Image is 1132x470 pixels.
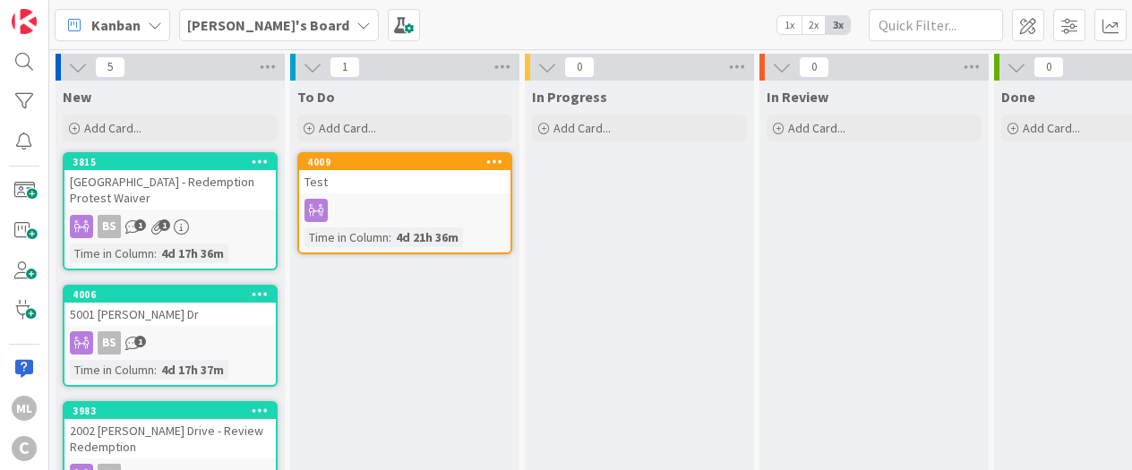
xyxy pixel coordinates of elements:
div: 3815[GEOGRAPHIC_DATA] - Redemption Protest Waiver [64,154,276,209]
span: 3x [826,16,850,34]
span: Add Card... [319,120,376,136]
div: 3815 [73,156,276,168]
div: 4d 21h 36m [391,227,463,247]
span: To Do [297,88,335,106]
div: 5001 [PERSON_NAME] Dr [64,303,276,326]
img: Visit kanbanzone.com [12,9,37,34]
div: 40065001 [PERSON_NAME] Dr [64,286,276,326]
div: Time in Column [70,360,154,380]
span: 0 [1033,56,1064,78]
span: 5 [95,56,125,78]
div: Time in Column [304,227,389,247]
span: New [63,88,91,106]
span: 1 [159,219,170,231]
span: : [389,227,391,247]
b: [PERSON_NAME]'s Board [187,16,349,34]
div: ML [12,396,37,421]
div: 4d 17h 37m [157,360,228,380]
span: Add Card... [553,120,611,136]
div: 3815 [64,154,276,170]
span: 0 [564,56,595,78]
div: [GEOGRAPHIC_DATA] - Redemption Protest Waiver [64,170,276,209]
a: 3815[GEOGRAPHIC_DATA] - Redemption Protest WaiverBSTime in Column:4d 17h 36m [63,152,278,270]
a: 4009TestTime in Column:4d 21h 36m [297,152,512,254]
div: 39832002 [PERSON_NAME] Drive - Review Redemption [64,403,276,458]
div: 4009 [299,154,510,170]
div: BS [98,215,121,238]
div: C [12,436,37,461]
span: 1x [777,16,802,34]
span: In Review [767,88,828,106]
div: 4006 [64,286,276,303]
span: 0 [799,56,829,78]
span: Add Card... [84,120,141,136]
input: Quick Filter... [869,9,1003,41]
div: 4d 17h 36m [157,244,228,263]
div: 4009Test [299,154,510,193]
span: Add Card... [788,120,845,136]
span: 1 [134,336,146,347]
span: Add Card... [1023,120,1080,136]
div: 3983 [64,403,276,419]
span: Done [1001,88,1035,106]
div: BS [64,331,276,355]
div: 2002 [PERSON_NAME] Drive - Review Redemption [64,419,276,458]
span: 1 [134,219,146,231]
div: 3983 [73,405,276,417]
span: Kanban [91,14,141,36]
span: : [154,360,157,380]
span: 2x [802,16,826,34]
a: 40065001 [PERSON_NAME] DrBSTime in Column:4d 17h 37m [63,285,278,387]
span: In Progress [532,88,607,106]
span: : [154,244,157,263]
div: 4009 [307,156,510,168]
div: Test [299,170,510,193]
span: 1 [330,56,360,78]
div: 4006 [73,288,276,301]
div: BS [98,331,121,355]
div: Time in Column [70,244,154,263]
div: BS [64,215,276,238]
